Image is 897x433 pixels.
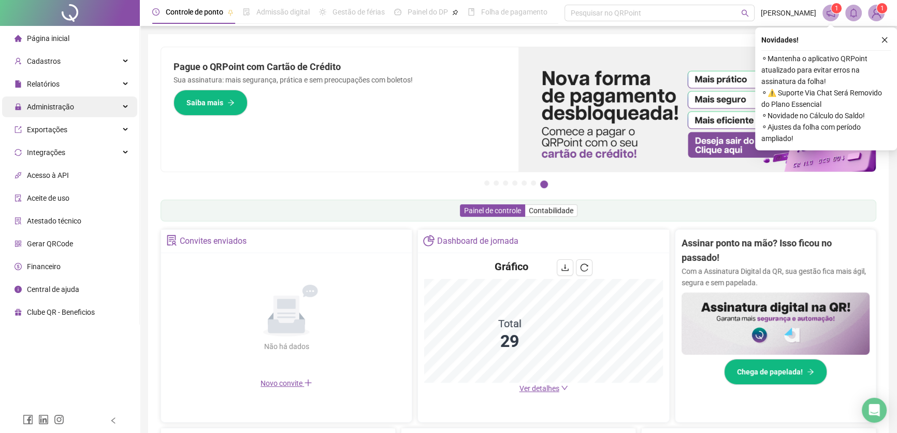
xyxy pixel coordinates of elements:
span: left [110,417,117,424]
span: down [561,384,568,392]
div: Open Intercom Messenger [862,398,887,423]
span: solution [166,235,177,246]
span: lock [15,103,22,110]
img: 58223 [869,5,884,21]
span: api [15,172,22,179]
p: Sua assinatura: mais segurança, prática e sem preocupações com boletos! [173,74,506,86]
span: gift [15,309,22,316]
span: Atestado técnico [27,217,81,225]
span: Administração [27,103,74,111]
span: pushpin [227,9,234,16]
h2: Assinar ponto na mão? Isso ficou no passado! [682,236,870,266]
span: reload [580,263,588,272]
h4: Gráfico [495,259,528,274]
div: Dashboard de jornada [437,232,518,250]
span: home [15,35,22,42]
div: Convites enviados [180,232,247,250]
span: clock-circle [152,8,160,16]
button: 3 [503,180,508,186]
span: file-done [243,8,250,16]
span: Painel do DP [408,8,448,16]
span: pie-chart [423,235,434,246]
span: Gestão de férias [332,8,385,16]
span: download [561,263,569,272]
span: Controle de ponto [166,8,223,16]
span: Cadastros [27,57,61,65]
span: close [881,36,888,44]
span: Financeiro [27,262,61,271]
span: audit [15,194,22,202]
span: ⚬ Ajustes da folha com período ampliado! [761,121,891,144]
span: Contabilidade [529,206,573,215]
span: plus [304,379,312,387]
span: sun [319,8,326,16]
span: ⚬ Novidade no Cálculo do Saldo! [761,110,891,121]
span: export [15,126,22,133]
span: book [468,8,475,16]
span: Central de ajuda [27,285,79,294]
span: Integrações [27,148,65,157]
sup: 1 [831,3,842,13]
span: instagram [54,414,64,425]
span: Ver detalhes [519,384,559,393]
span: linkedin [38,414,49,425]
sup: Atualize o seu contato no menu Meus Dados [877,3,887,13]
span: dashboard [394,8,401,16]
button: 7 [540,180,548,188]
span: Folha de pagamento [481,8,547,16]
h2: Pague o QRPoint com Cartão de Crédito [173,60,506,74]
img: banner%2F02c71560-61a6-44d4-94b9-c8ab97240462.png [682,292,870,355]
button: 5 [522,180,527,186]
span: search [741,9,749,17]
span: Novidades ! [761,34,799,46]
button: 4 [512,180,517,186]
span: bell [849,8,858,18]
span: Exportações [27,125,67,134]
span: Gerar QRCode [27,240,73,248]
span: notification [826,8,835,18]
span: user-add [15,58,22,65]
span: arrow-right [807,368,814,375]
button: Saiba mais [173,90,248,116]
span: file [15,80,22,88]
span: sync [15,149,22,156]
span: arrow-right [227,99,235,106]
button: 6 [531,180,536,186]
span: info-circle [15,286,22,293]
span: Página inicial [27,34,69,43]
span: ⚬ ⚠️ Suporte Via Chat Será Removido do Plano Essencial [761,87,891,110]
span: Acesso à API [27,171,69,179]
span: 1 [880,5,884,12]
span: dollar [15,263,22,270]
span: Saiba mais [186,97,223,108]
button: 2 [494,180,499,186]
span: Chega de papelada! [737,366,803,378]
img: banner%2F096dab35-e1a4-4d07-87c2-cf089f3812bf.png [518,47,876,172]
span: Novo convite [261,379,312,387]
span: 1 [835,5,838,12]
span: Painel de controle [464,206,521,215]
span: Aceite de uso [27,194,69,202]
p: Com a Assinatura Digital da QR, sua gestão fica mais ágil, segura e sem papelada. [682,266,870,288]
span: pushpin [452,9,458,16]
button: Chega de papelada! [724,359,827,385]
span: facebook [23,414,33,425]
div: Não há dados [239,341,334,352]
span: solution [15,217,22,225]
span: qrcode [15,240,22,247]
a: Ver detalhes down [519,384,568,393]
span: Relatórios [27,80,60,88]
span: [PERSON_NAME] [761,7,816,19]
button: 1 [484,180,489,186]
span: Admissão digital [256,8,310,16]
span: Clube QR - Beneficios [27,308,95,316]
span: ⚬ Mantenha o aplicativo QRPoint atualizado para evitar erros na assinatura da folha! [761,53,891,87]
